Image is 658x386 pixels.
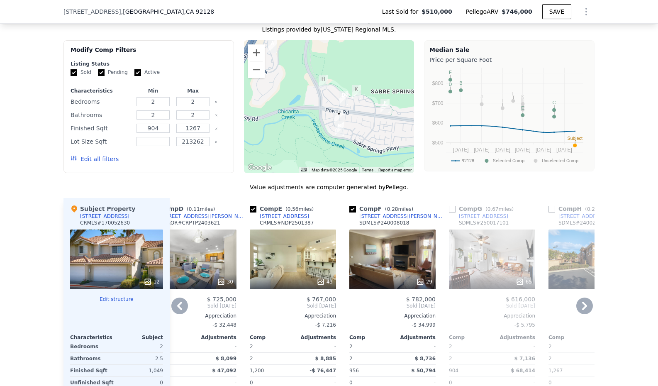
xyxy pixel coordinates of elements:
[334,110,344,124] div: 10946 Creekbridge Pl
[548,303,635,309] span: Sold [DATE]
[246,162,273,173] a: Open this area in Google Maps (opens a new window)
[449,344,452,349] span: 2
[548,353,590,364] div: 2
[359,220,409,226] div: SDMLS # 240008018
[459,220,509,226] div: SDMLS # 250017101
[184,8,214,15] span: , CA 92128
[150,205,218,213] div: Comp D
[521,105,524,110] text: E
[260,213,309,220] div: [STREET_ADDRESS]
[495,147,510,153] text: [DATE]
[482,206,517,212] span: ( miles)
[521,94,524,99] text: K
[514,356,535,362] span: $ 7,136
[466,7,502,16] span: Pellego ARV
[63,25,595,34] div: Listings provided by [US_STATE] Regional MLS .
[310,368,336,374] span: -$ 76,447
[144,278,160,286] div: 12
[415,356,436,362] span: $ 8,736
[80,213,129,220] div: [STREET_ADDRESS]
[492,334,535,341] div: Adjustments
[63,7,121,16] span: [STREET_ADDRESS]
[212,322,236,328] span: -$ 32,448
[135,88,171,94] div: Min
[71,69,91,76] label: Sold
[207,296,236,303] span: $ 725,000
[250,334,293,341] div: Comp
[502,98,503,103] text: I
[459,213,508,220] div: [STREET_ADDRESS]
[378,168,412,172] a: Report a map error
[582,206,617,212] span: ( miles)
[160,213,246,220] div: [STREET_ADDRESS][PERSON_NAME]
[449,205,517,213] div: Comp G
[248,61,265,78] button: Zoom out
[118,365,163,376] div: 1,049
[449,213,508,220] a: [STREET_ADDRESS]
[359,213,446,220] div: [STREET_ADDRESS][PERSON_NAME]
[98,69,128,76] label: Pending
[449,368,458,374] span: 904
[70,205,135,213] div: Subject Property
[250,313,336,319] div: Appreciation
[494,341,535,352] div: -
[175,88,211,94] div: Max
[548,313,635,319] div: Appreciation
[71,61,227,67] div: Listing Status
[216,356,236,362] span: $ 8,099
[248,44,265,61] button: Zoom in
[459,81,462,86] text: B
[70,296,163,303] button: Edit structure
[567,136,582,141] text: Subject
[71,69,77,76] input: Sold
[416,278,432,286] div: 29
[349,380,353,386] span: 0
[512,91,514,96] text: L
[593,341,635,352] div: -
[246,162,273,173] img: Google
[558,213,645,220] div: [STREET_ADDRESS][PERSON_NAME]
[394,341,436,352] div: -
[432,120,444,126] text: $600
[487,206,499,212] span: 0.67
[516,278,532,286] div: 65
[382,7,422,16] span: Last Sold for
[312,168,357,172] span: Map data ©2025 Google
[250,303,336,309] span: Sold [DATE]
[542,4,571,19] button: SAVE
[380,99,390,113] div: 11192 Catarina Ln Unit 111
[556,147,572,153] text: [DATE]
[134,69,141,76] input: Active
[422,7,452,16] span: $510,000
[214,140,218,144] button: Clear
[448,82,452,87] text: D
[521,100,524,105] text: H
[411,368,436,374] span: $ 50,794
[250,205,317,213] div: Comp E
[160,220,220,226] div: CCAOR # CRPTP2403621
[429,66,589,169] svg: A chart.
[449,70,452,75] text: F
[250,344,253,349] span: 2
[432,81,444,86] text: $800
[462,158,474,164] text: 92128
[317,278,333,286] div: 43
[432,140,444,146] text: $500
[406,296,436,303] span: $ 782,000
[548,334,592,341] div: Comp
[214,127,218,130] button: Clear
[117,334,163,341] div: Subject
[514,322,535,328] span: -$ 5,795
[293,334,336,341] div: Adjustments
[578,3,595,20] button: Show Options
[362,168,373,172] a: Terms
[71,109,132,121] div: Bathrooms
[349,313,436,319] div: Appreciation
[150,353,192,364] div: 2
[339,91,348,105] div: 12625 Fiorenza Ln Unit 235
[71,96,132,107] div: Bedrooms
[250,213,309,220] a: [STREET_ADDRESS]
[474,147,490,153] text: [DATE]
[493,158,524,164] text: Selected Comp
[183,206,218,212] span: ( miles)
